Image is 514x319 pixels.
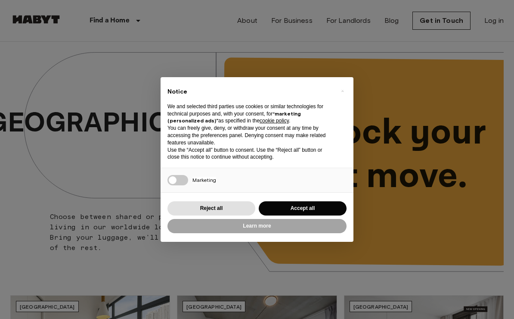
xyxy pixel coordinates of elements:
p: Use the “Accept all” button to consent. Use the “Reject all” button or close this notice to conti... [167,147,333,161]
button: Close this notice [335,84,349,98]
button: Learn more [167,219,347,233]
p: You can freely give, deny, or withdraw your consent at any time by accessing the preferences pane... [167,125,333,146]
span: × [341,86,344,96]
a: cookie policy [260,118,289,124]
button: Accept all [259,201,347,216]
strong: “marketing (personalized ads)” [167,110,301,124]
span: Marketing [192,177,216,183]
button: Reject all [167,201,255,216]
p: We and selected third parties use cookies or similar technologies for technical purposes and, wit... [167,103,333,125]
h2: Notice [167,88,333,96]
